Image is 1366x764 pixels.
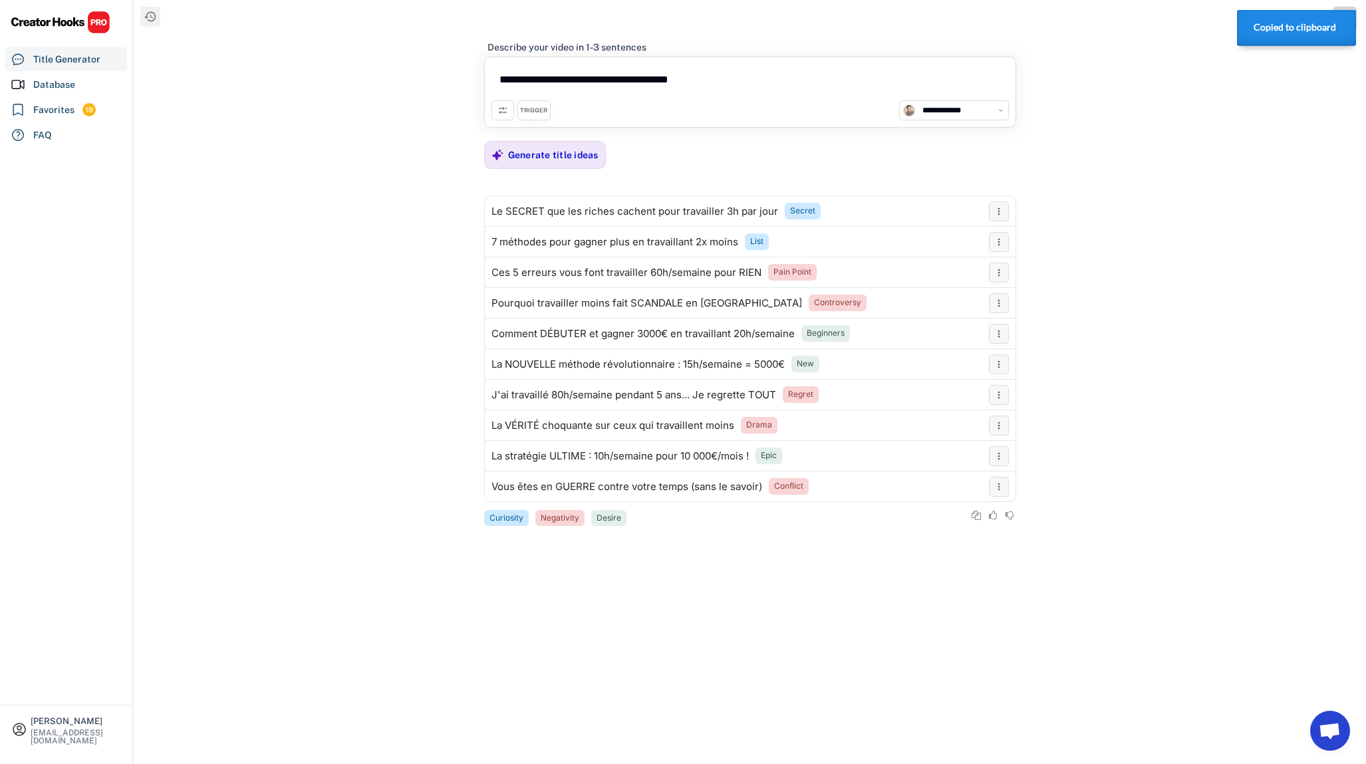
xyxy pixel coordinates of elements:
[750,236,763,247] div: List
[541,513,579,524] div: Negativity
[746,420,772,431] div: Drama
[1310,711,1350,751] a: Ouvrir le chat
[31,717,121,725] div: [PERSON_NAME]
[33,103,74,117] div: Favorites
[33,78,75,92] div: Database
[487,41,646,53] div: Describe your video in 1-3 sentences
[903,104,915,116] img: channels4_profile.jpg
[1254,22,1336,33] strong: Copied to clipboard
[491,359,785,370] div: La NOUVELLE méthode révolutionnaire : 15h/semaine = 5000€
[790,205,815,217] div: Secret
[491,481,762,492] div: Vous êtes en GUERRE contre votre temps (sans le savoir)
[491,298,802,309] div: Pourquoi travailler moins fait SCANDALE en [GEOGRAPHIC_DATA]
[491,328,795,339] div: Comment DÉBUTER et gagner 3000€ en travaillant 20h/semaine
[491,451,749,461] div: La stratégie ULTIME : 10h/semaine pour 10 000€/mois !
[814,297,861,309] div: Controversy
[761,450,777,461] div: Epic
[807,328,845,339] div: Beginners
[33,53,100,66] div: Title Generator
[773,267,811,278] div: Pain Point
[774,481,803,492] div: Conflict
[788,389,813,400] div: Regret
[520,106,547,115] div: TRIGGER
[491,206,778,217] div: Le SECRET que les riches cachent pour travailler 3h par jour
[508,149,599,161] div: Generate title ideas
[491,420,734,431] div: La VÉRITÉ choquante sur ceux qui travaillent moins
[31,729,121,745] div: [EMAIL_ADDRESS][DOMAIN_NAME]
[597,513,621,524] div: Desire
[491,237,738,247] div: 7 méthodes pour gagner plus en travaillant 2x moins
[491,390,776,400] div: J'ai travaillé 80h/semaine pendant 5 ans... Je regrette TOUT
[797,358,814,370] div: New
[491,267,761,278] div: Ces 5 erreurs vous font travailler 60h/semaine pour RIEN
[11,11,110,34] img: CHPRO%20Logo.svg
[489,513,523,524] div: Curiosity
[33,128,52,142] div: FAQ
[82,104,96,116] div: 19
